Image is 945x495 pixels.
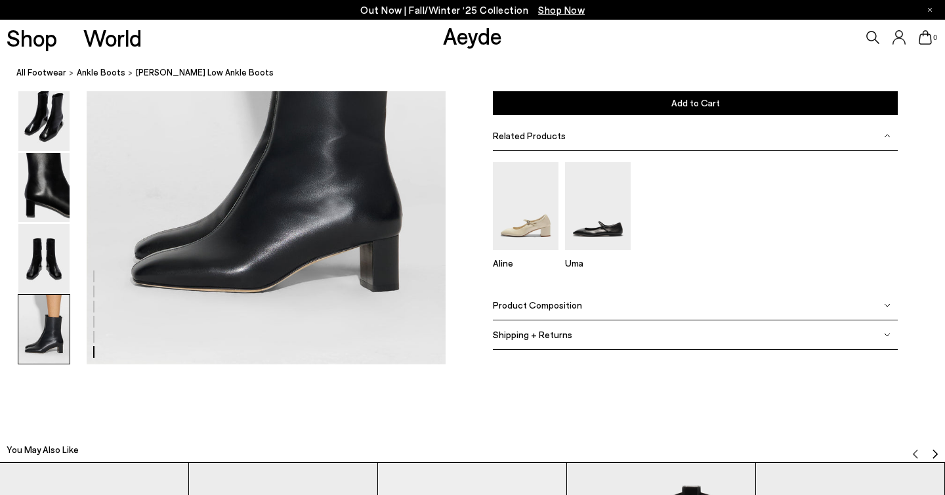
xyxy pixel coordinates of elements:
p: Aline [493,257,558,268]
a: All Footwear [16,66,66,79]
button: Add to Cart [493,91,898,115]
span: Add to Cart [671,97,720,108]
nav: breadcrumb [16,55,945,91]
img: Millie Low Ankle Boots - Image 5 [18,224,70,293]
span: [PERSON_NAME] Low Ankle Boots [136,66,274,79]
a: Shop [7,26,57,49]
span: Navigate to /collections/new-in [538,4,585,16]
a: Uma Mary-Jane Flats Uma [565,240,631,268]
img: svg%3E [884,331,891,337]
span: ankle boots [77,67,125,77]
p: Uma [565,257,631,268]
img: Aline Leather Mary-Jane Pumps [493,162,558,249]
img: Millie Low Ankle Boots - Image 4 [18,153,70,222]
img: svg%3E [884,133,891,139]
h2: You May Also Like [7,443,79,456]
a: World [83,26,142,49]
p: Out Now | Fall/Winter ‘25 Collection [360,2,585,18]
a: Aeyde [443,22,502,49]
img: Uma Mary-Jane Flats [565,162,631,249]
img: svg%3E [884,301,891,308]
img: svg%3E [910,449,921,460]
span: Product Composition [493,299,582,311]
img: Millie Low Ankle Boots - Image 3 [18,82,70,151]
img: Millie Low Ankle Boots - Image 6 [18,295,70,364]
img: svg%3E [930,449,940,460]
span: Shipping + Returns [493,329,572,340]
span: Related Products [493,130,566,141]
span: 0 [932,34,938,41]
a: ankle boots [77,66,125,79]
button: Next slide [930,439,940,459]
button: Previous slide [910,439,921,459]
a: 0 [919,30,932,45]
a: Aline Leather Mary-Jane Pumps Aline [493,240,558,268]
